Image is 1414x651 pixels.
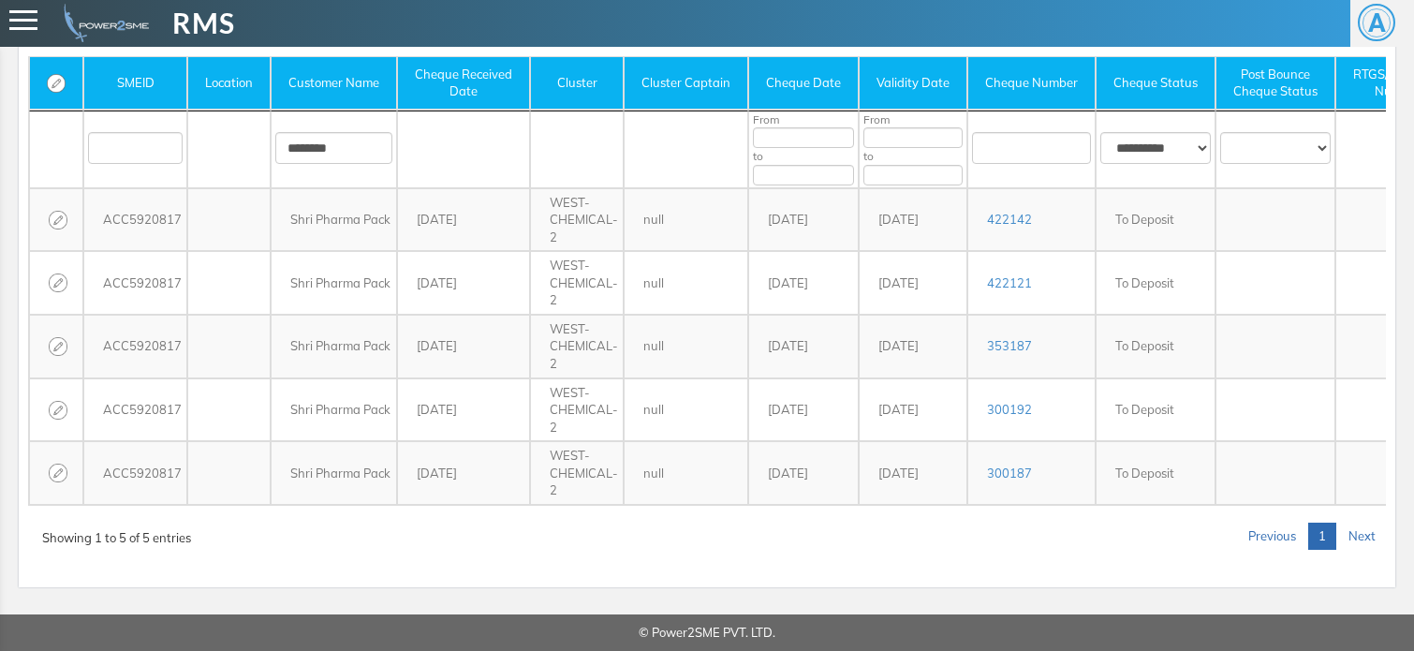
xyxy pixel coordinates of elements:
td: [DATE] [397,251,530,315]
td: WEST-CHEMICAL-2 [530,251,624,315]
span: From to [753,112,854,185]
th: Cluster&nbsp;Captain: activate to sort column ascending [624,57,748,111]
th: Cheque&nbsp;Number: activate to sort column ascending [967,57,1096,111]
a: 353187 [987,338,1032,353]
td: null [624,378,748,442]
th: Post&nbsp;Bounce Cheque&nbsp;Status: activate to sort column ascending [1215,57,1335,111]
td: [DATE] [748,315,859,378]
a: 300192 [987,402,1032,417]
a: Previous [1238,523,1306,550]
th: Cheque&nbsp;Date: activate to sort column ascending [748,57,859,111]
th: : activate to sort column ascending [29,57,83,111]
td: [DATE] [748,188,859,252]
td: [DATE] [397,378,530,442]
td: To Deposit [1096,188,1215,252]
td: WEST-CHEMICAL-2 [530,188,624,252]
span: From to [863,112,963,185]
th: Cluster: activate to sort column ascending [530,57,624,111]
td: To Deposit [1096,251,1215,315]
td: null [624,441,748,505]
a: 300187 [987,466,1032,481]
td: To Deposit [1096,378,1215,442]
td: null [624,251,748,315]
th: SMEID: activate to sort column ascending [83,57,187,111]
th: Validity&nbsp;Date: activate to sort column ascending [859,57,967,111]
td: WEST-CHEMICAL-2 [530,378,624,442]
td: To Deposit [1096,441,1215,505]
div: Showing 1 to 5 of 5 entries [42,520,191,546]
td: [DATE] [859,251,967,315]
td: Shri Pharma Pack [271,378,397,442]
a: 422142 [987,212,1032,227]
td: Shri Pharma Pack [271,188,397,252]
td: ACC5920817 [83,378,187,442]
td: Shri Pharma Pack [271,441,397,505]
td: [DATE] [859,188,967,252]
td: ACC5920817 [83,441,187,505]
td: [DATE] [748,378,859,442]
td: [DATE] [397,315,530,378]
th: Location: activate to sort column ascending [187,57,271,111]
span: A [1358,4,1395,41]
td: To Deposit [1096,315,1215,378]
td: [DATE] [859,441,967,505]
td: null [624,315,748,378]
a: 1 [1308,523,1336,550]
td: [DATE] [748,251,859,315]
th: Cheque&nbsp;Status: activate to sort column ascending [1096,57,1215,111]
th: Customer&nbsp;Name: activate to sort column ascending [271,57,397,111]
a: 422121 [987,275,1032,290]
th: Cheque&nbsp;Received Date: activate to sort column ascending [397,57,530,111]
td: WEST-CHEMICAL-2 [530,441,624,505]
td: null [624,188,748,252]
td: [DATE] [859,378,967,442]
span: RMS [172,3,235,43]
a: Next [1338,523,1386,550]
img: admin [56,4,149,42]
td: Shri Pharma Pack [271,251,397,315]
td: [DATE] [859,315,967,378]
td: ACC5920817 [83,188,187,252]
td: Shri Pharma Pack [271,315,397,378]
td: ACC5920817 [83,315,187,378]
td: ACC5920817 [83,251,187,315]
td: [DATE] [748,441,859,505]
td: [DATE] [397,188,530,252]
td: [DATE] [397,441,530,505]
td: WEST-CHEMICAL-2 [530,315,624,378]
